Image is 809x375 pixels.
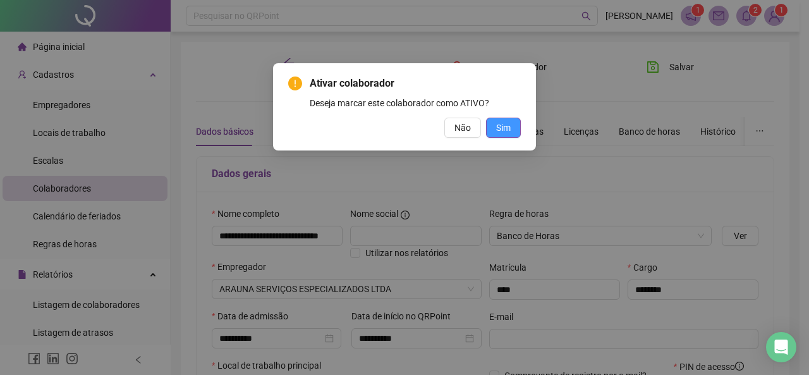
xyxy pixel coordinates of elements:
[496,121,511,135] span: Sim
[454,121,471,135] span: Não
[486,118,521,138] button: Sim
[288,77,302,90] span: exclamation-circle
[444,118,481,138] button: Não
[766,332,796,362] div: Open Intercom Messenger
[310,96,521,110] div: Deseja marcar este colaborador como ATIVO?
[310,76,521,91] span: Ativar colaborador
